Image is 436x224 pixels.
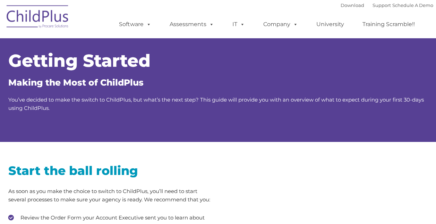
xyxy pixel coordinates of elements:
a: Training Scramble!! [356,17,422,31]
span: Making the Most of ChildPlus [8,77,144,88]
a: Assessments [163,17,221,31]
span: Getting Started [8,50,151,71]
font: | [341,2,433,8]
span: You’ve decided to make the switch to ChildPlus, but what’s the next step? This guide will provide... [8,96,424,111]
img: ChildPlus by Procare Solutions [3,0,72,35]
a: Schedule A Demo [392,2,433,8]
a: Download [341,2,364,8]
a: IT [225,17,252,31]
a: Software [112,17,158,31]
a: Support [373,2,391,8]
a: University [309,17,351,31]
p: As soon as you make the choice to switch to ChildPlus, you’ll need to start several processes to ... [8,187,213,204]
a: Company [256,17,305,31]
h2: Start the ball rolling [8,163,213,178]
